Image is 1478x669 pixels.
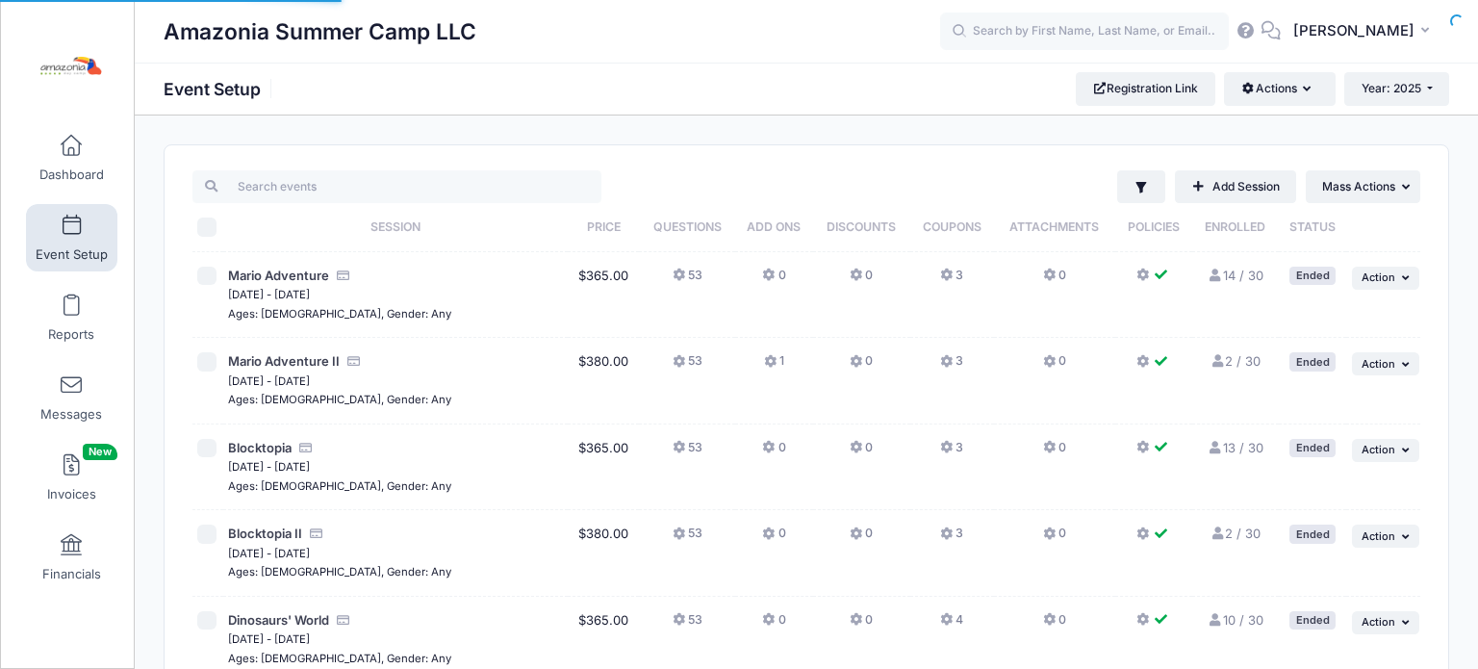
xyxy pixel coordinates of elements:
[673,525,702,553] button: 53
[762,611,785,639] button: 0
[764,352,784,380] button: 1
[228,612,329,628] span: Dinosaurs' World
[1224,72,1335,105] button: Actions
[850,267,873,295] button: 0
[940,13,1229,51] input: Search by First Name, Last Name, or Email...
[228,440,292,455] span: Blocktopia
[26,524,117,591] a: Financials
[568,252,640,339] td: $365.00
[1293,20,1414,41] span: [PERSON_NAME]
[1289,525,1336,543] div: Ended
[673,352,702,380] button: 53
[1289,611,1336,630] div: Ended
[1043,439,1066,467] button: 0
[228,632,310,646] small: [DATE] - [DATE]
[1352,611,1419,634] button: Action
[228,353,340,369] span: Mario Adventure II
[33,30,105,102] img: Amazonia Summer Camp LLC
[228,547,310,560] small: [DATE] - [DATE]
[1362,615,1395,629] span: Action
[1362,529,1395,543] span: Action
[940,439,963,467] button: 3
[1210,526,1261,541] a: 2 / 30
[1208,268,1263,283] a: 14 / 30
[26,124,117,192] a: Dashboard
[1043,611,1066,639] button: 0
[1210,353,1261,369] a: 2 / 30
[192,170,601,203] input: Search events
[568,338,640,425] td: $380.00
[1175,170,1296,203] a: Add Session
[1344,72,1449,105] button: Year: 2025
[1043,352,1066,380] button: 0
[673,267,702,295] button: 53
[297,442,313,454] i: Accepting Credit Card Payments
[1279,203,1346,252] th: Status
[762,267,785,295] button: 0
[1009,219,1099,234] span: Attachments
[1289,352,1336,371] div: Ended
[228,565,451,579] small: Ages: [DEMOGRAPHIC_DATA], Gender: Any
[1352,439,1419,462] button: Action
[26,444,117,511] a: InvoicesNew
[762,525,785,553] button: 0
[1128,219,1180,234] span: Policies
[1115,203,1192,252] th: Policies
[26,284,117,351] a: Reports
[40,406,102,423] span: Messages
[1362,357,1395,371] span: Action
[164,10,476,54] h1: Amazonia Summer Camp LLC
[1352,352,1419,375] button: Action
[228,288,310,301] small: [DATE] - [DATE]
[1306,170,1420,203] button: Mass Actions
[164,79,277,99] h1: Event Setup
[673,611,702,639] button: 53
[940,267,963,295] button: 3
[1362,81,1421,95] span: Year: 2025
[850,439,873,467] button: 0
[639,203,735,252] th: Questions
[850,352,873,380] button: 0
[940,352,963,380] button: 3
[83,444,117,460] span: New
[335,614,350,627] i: Accepting Credit Card Payments
[1289,267,1336,285] div: Ended
[747,219,801,234] span: Add Ons
[1362,443,1395,456] span: Action
[910,203,994,252] th: Coupons
[228,460,310,474] small: [DATE] - [DATE]
[1,20,136,112] a: Amazonia Summer Camp LLC
[1208,440,1263,455] a: 13 / 30
[673,439,702,467] button: 53
[735,203,813,252] th: Add Ons
[653,219,722,234] span: Questions
[1281,10,1449,54] button: [PERSON_NAME]
[1352,525,1419,548] button: Action
[228,652,451,665] small: Ages: [DEMOGRAPHIC_DATA], Gender: Any
[1043,267,1066,295] button: 0
[228,307,451,321] small: Ages: [DEMOGRAPHIC_DATA], Gender: Any
[228,393,451,406] small: Ages: [DEMOGRAPHIC_DATA], Gender: Any
[940,611,963,639] button: 4
[335,270,350,282] i: Accepting Credit Card Payments
[1076,72,1215,105] a: Registration Link
[994,203,1115,252] th: Attachments
[26,364,117,431] a: Messages
[568,425,640,511] td: $365.00
[228,374,310,388] small: [DATE] - [DATE]
[1289,439,1336,457] div: Ended
[228,526,302,541] span: Blocktopia II
[345,355,361,368] i: Accepting Credit Card Payments
[47,486,96,502] span: Invoices
[42,566,101,582] span: Financials
[48,326,94,343] span: Reports
[568,203,640,252] th: Price
[26,204,117,271] a: Event Setup
[228,268,329,283] span: Mario Adventure
[813,203,910,252] th: Discounts
[36,246,108,263] span: Event Setup
[1192,203,1279,252] th: Enrolled
[228,479,451,493] small: Ages: [DEMOGRAPHIC_DATA], Gender: Any
[850,611,873,639] button: 0
[1352,267,1419,290] button: Action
